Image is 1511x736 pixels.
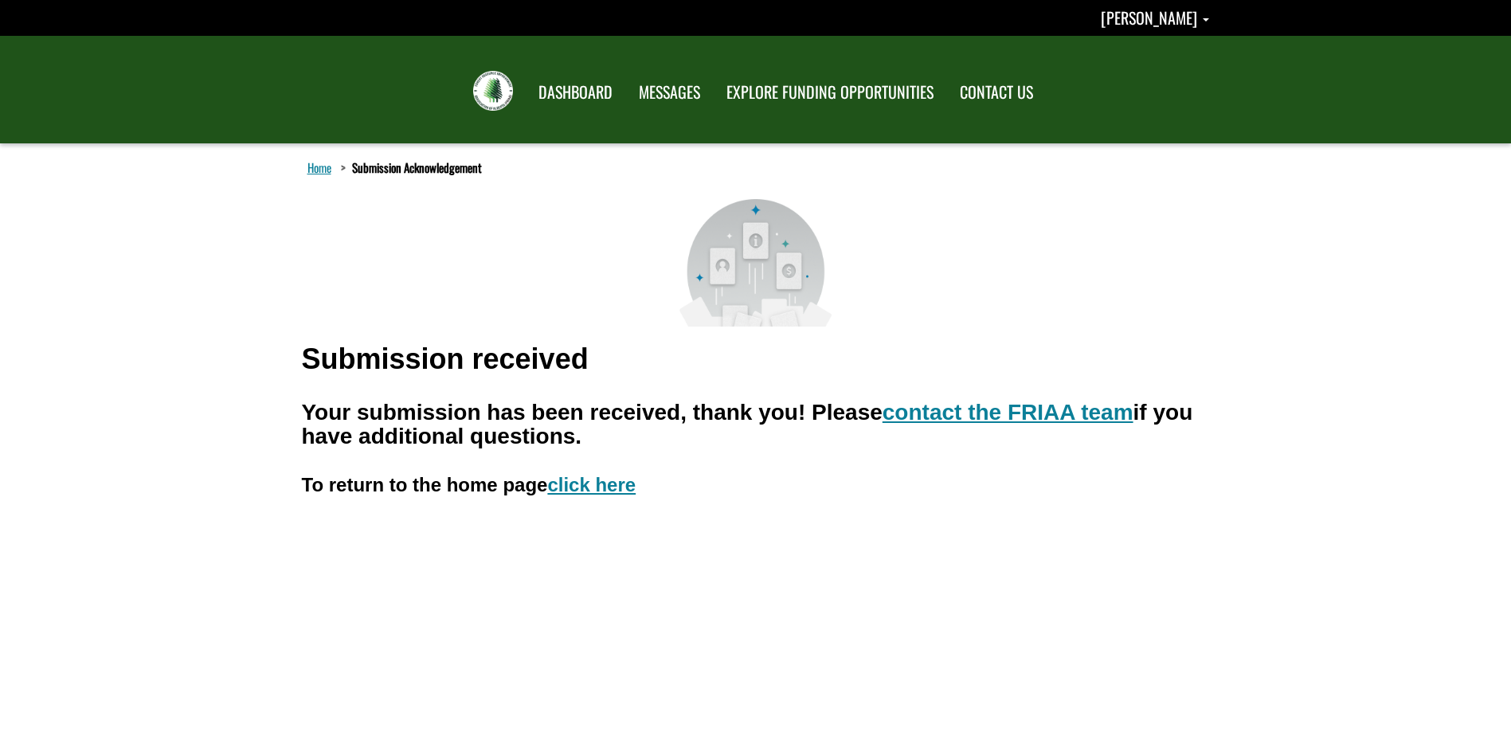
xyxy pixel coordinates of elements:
a: CONTACT US [948,72,1045,112]
h2: Your submission has been received, thank you! Please if you have additional questions. [302,401,1210,450]
span: [PERSON_NAME] [1101,6,1197,29]
li: Submission Acknowledgement [337,159,482,176]
a: Nicole Marburg [1101,6,1209,29]
a: MESSAGES [627,72,712,112]
a: EXPLORE FUNDING OPPORTUNITIES [714,72,945,112]
nav: Main Navigation [524,68,1045,112]
h1: Submission received [302,343,589,375]
h3: To return to the home page [302,475,636,495]
a: click here [547,474,636,495]
a: Home [304,157,335,178]
img: FRIAA Submissions Portal [473,71,513,111]
a: DASHBOARD [527,72,624,112]
a: contact the FRIAA team [883,400,1133,425]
